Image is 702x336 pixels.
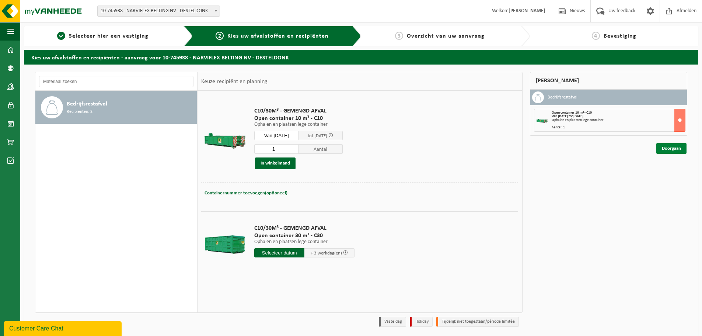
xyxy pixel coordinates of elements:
[254,232,355,239] span: Open container 30 m³ - C30
[254,131,298,140] input: Selecteer datum
[216,32,224,40] span: 2
[311,251,342,256] span: + 3 werkdag(en)
[35,91,197,124] button: Bedrijfsrestafval Recipiënten: 2
[28,32,178,41] a: 1Selecteer hier een vestiging
[227,33,329,39] span: Kies uw afvalstoffen en recipiënten
[39,76,193,87] input: Materiaal zoeken
[552,118,685,122] div: Ophalen en plaatsen lege container
[379,317,406,327] li: Vaste dag
[57,32,65,40] span: 1
[254,115,343,122] span: Open container 10 m³ - C10
[204,188,288,198] button: Containernummer toevoegen(optioneel)
[198,72,271,91] div: Keuze recipiënt en planning
[530,72,688,90] div: [PERSON_NAME]
[254,107,343,115] span: C10/30M³ - GEMENGD AFVAL
[67,108,92,115] span: Recipiënten: 2
[254,248,304,257] input: Selecteer datum
[254,225,355,232] span: C10/30M³ - GEMENGD AFVAL
[407,33,485,39] span: Overzicht van uw aanvraag
[395,32,403,40] span: 3
[254,122,343,127] p: Ophalen en plaatsen lege container
[255,157,296,169] button: In winkelmand
[552,126,685,129] div: Aantal: 1
[410,317,433,327] li: Holiday
[548,91,577,103] h3: Bedrijfsrestafval
[69,33,149,39] span: Selecteer hier een vestiging
[552,111,592,115] span: Open container 10 m³ - C10
[67,100,107,108] span: Bedrijfsrestafval
[436,317,519,327] li: Tijdelijk niet toegestaan/période limitée
[24,50,698,64] h2: Kies uw afvalstoffen en recipiënten - aanvraag voor 10-745938 - NARVIFLEX BELTING NV - DESTELDONK
[592,32,600,40] span: 4
[97,6,220,17] span: 10-745938 - NARVIFLEX BELTING NV - DESTELDONK
[254,239,355,245] p: Ophalen en plaatsen lege container
[4,320,123,336] iframe: chat widget
[552,114,583,118] strong: Van [DATE] tot [DATE]
[509,8,545,14] strong: [PERSON_NAME]
[308,134,327,138] span: tot [DATE]
[98,6,220,16] span: 10-745938 - NARVIFLEX BELTING NV - DESTELDONK
[604,33,636,39] span: Bevestiging
[298,144,343,154] span: Aantal
[205,191,287,195] span: Containernummer toevoegen(optioneel)
[656,143,687,154] a: Doorgaan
